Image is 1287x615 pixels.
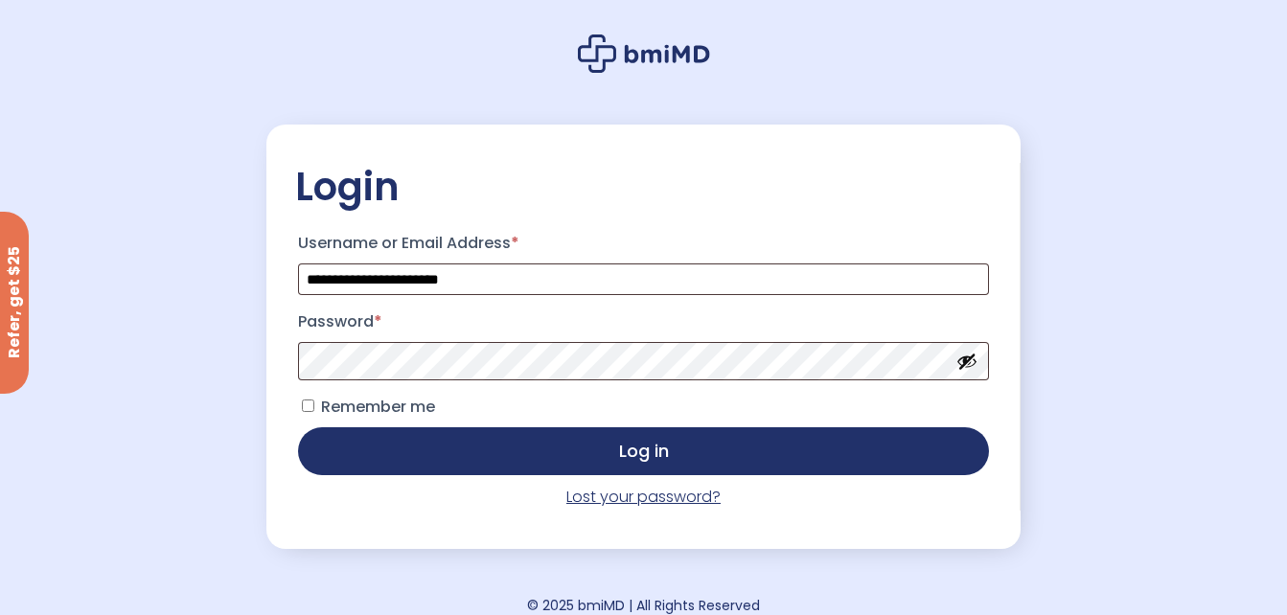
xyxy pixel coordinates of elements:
[298,228,988,259] label: Username or Email Address
[566,486,721,508] a: Lost your password?
[302,399,314,412] input: Remember me
[321,396,435,418] span: Remember me
[298,427,988,475] button: Log in
[956,351,977,372] button: Show password
[298,307,988,337] label: Password
[295,163,991,211] h2: Login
